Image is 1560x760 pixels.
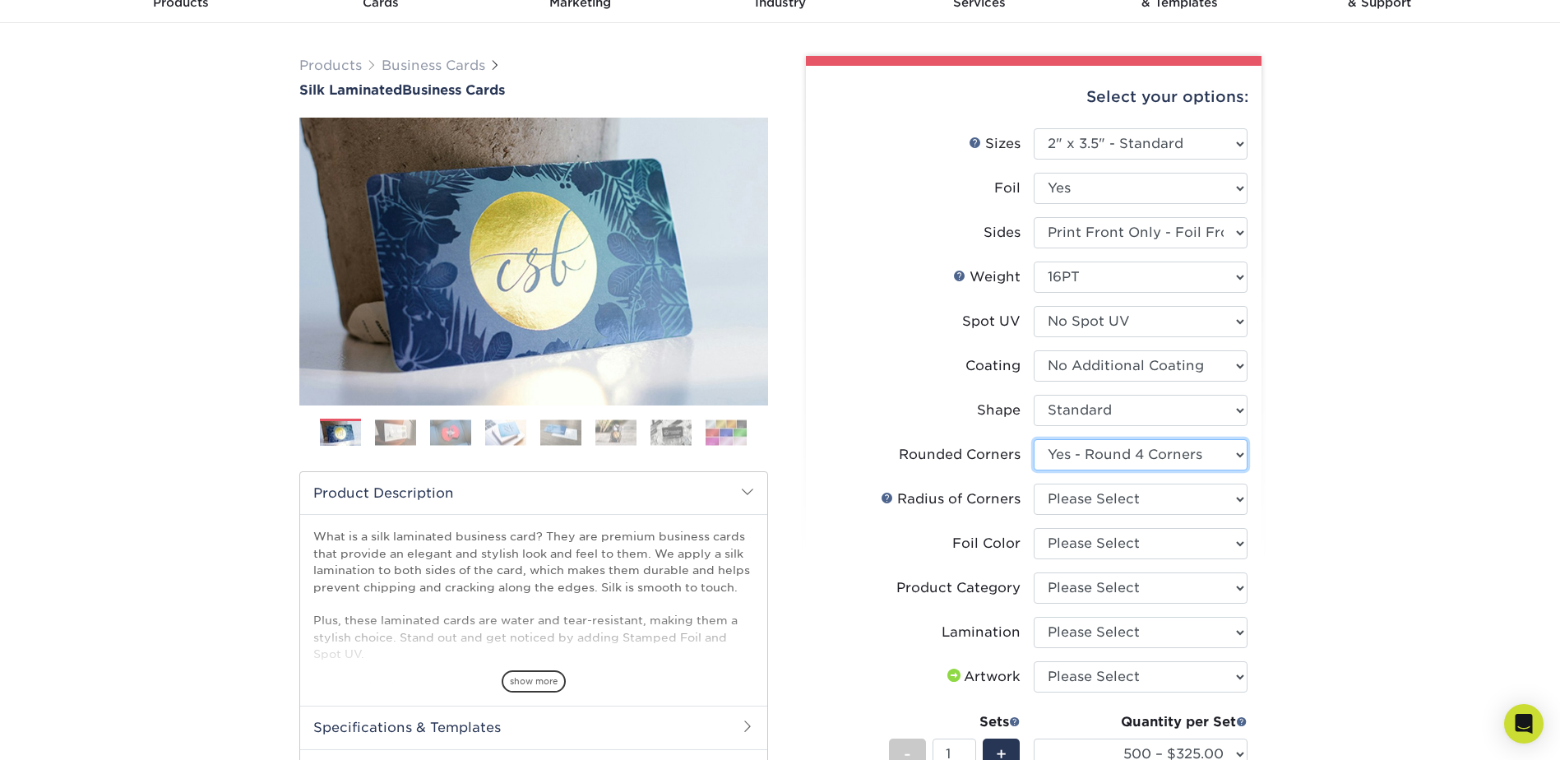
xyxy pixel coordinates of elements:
img: Business Cards 01 [320,413,361,454]
div: Shape [977,401,1021,420]
img: Business Cards 03 [430,419,471,445]
h2: Product Description [300,472,767,514]
img: Business Cards 08 [706,419,747,445]
a: Products [299,58,362,73]
a: Silk LaminatedBusiness Cards [299,82,768,98]
div: Select your options: [819,66,1248,128]
div: Rounded Corners [899,445,1021,465]
h2: Specifications & Templates [300,706,767,748]
img: Business Cards 05 [540,419,581,445]
div: Sizes [969,134,1021,154]
span: Silk Laminated [299,82,402,98]
img: Business Cards 06 [595,419,636,445]
div: Sides [984,223,1021,243]
div: Open Intercom Messenger [1504,704,1544,744]
div: Product Category [896,578,1021,598]
div: Spot UV [962,312,1021,331]
img: Business Cards 04 [485,419,526,445]
div: Coating [965,356,1021,376]
div: Weight [953,267,1021,287]
img: Business Cards 02 [375,419,416,445]
div: Artwork [944,667,1021,687]
div: Sets [889,712,1021,732]
div: Lamination [942,623,1021,642]
img: Silk Laminated 01 [299,27,768,496]
h1: Business Cards [299,82,768,98]
div: Quantity per Set [1034,712,1248,732]
div: Foil Color [952,534,1021,554]
a: Business Cards [382,58,485,73]
div: Radius of Corners [881,489,1021,509]
div: Foil [994,178,1021,198]
span: show more [502,670,566,693]
img: Business Cards 07 [650,419,692,445]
